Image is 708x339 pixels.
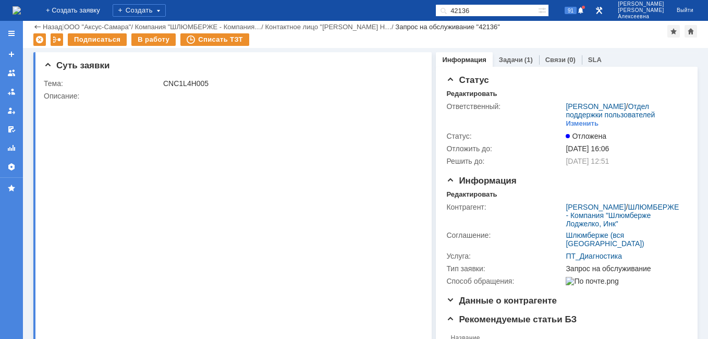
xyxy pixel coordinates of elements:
span: Расширенный поиск [538,5,548,15]
div: / [64,23,135,31]
a: Настройки [3,159,20,175]
a: Заявки на командах [3,65,20,81]
div: Создать [113,4,166,17]
div: Способ обращения: [446,277,564,285]
a: Заявки в моей ответственности [3,83,20,100]
a: SLA [588,56,602,64]
span: [DATE] 12:51 [566,157,609,165]
a: [PERSON_NAME] [566,102,626,111]
div: CNC1L4H005 [163,79,418,88]
div: Ответственный: [446,102,564,111]
img: По почте.png [566,277,618,285]
a: Мои согласования [3,121,20,138]
span: Рекомендуемые статьи БЗ [446,314,577,324]
div: Решить до: [446,157,564,165]
div: | [62,22,64,30]
div: Соглашение: [446,231,564,239]
div: / [135,23,265,31]
span: Отложена [566,132,606,140]
a: Мои заявки [3,102,20,119]
div: Добавить в избранное [667,25,680,38]
span: Информация [446,176,516,186]
span: 91 [565,7,577,14]
div: Работа с массовостью [51,33,63,46]
div: Удалить [33,33,46,46]
div: Запрос на обслуживание "42136" [395,23,500,31]
div: Запрос на обслуживание [566,264,682,273]
a: Перейти на домашнюю страницу [13,6,21,15]
div: Тип заявки: [446,264,564,273]
div: Редактировать [446,190,497,199]
div: / [265,23,395,31]
div: Описание: [44,92,420,100]
span: Алексеевна [618,14,664,20]
span: Суть заявки [44,60,109,70]
div: / [566,102,682,119]
a: Компания "ШЛЮМБЕРЖЕ - Компания… [135,23,262,31]
div: Редактировать [446,90,497,98]
a: Задачи [499,56,523,64]
div: (0) [567,56,576,64]
div: Услуга: [446,252,564,260]
div: Изменить [566,119,599,128]
div: / [566,203,682,228]
span: Статус [446,75,489,85]
a: ООО "Аксус-Самара" [64,23,131,31]
a: [PERSON_NAME] [566,203,626,211]
div: [DATE] 16:06 [566,144,682,153]
span: [PERSON_NAME] [618,7,664,14]
span: Данные о контрагенте [446,296,557,306]
a: Шлюмберже (вся [GEOGRAPHIC_DATA]) [566,231,644,248]
a: ШЛЮМБЕРЖЕ - Компания "Шлюмберже Лоджелко, Инк" [566,203,679,228]
div: Отложить до: [446,144,564,153]
div: Контрагент: [446,203,564,211]
div: Статус: [446,132,564,140]
a: Отдел поддержки пользователей [566,102,655,119]
a: Информация [442,56,486,64]
a: Создать заявку [3,46,20,63]
a: Перейти в интерфейс администратора [593,4,605,17]
div: Сделать домашней страницей [685,25,697,38]
a: Отчеты [3,140,20,156]
span: [PERSON_NAME] [618,1,664,7]
a: Контактное лицо "[PERSON_NAME] Н… [265,23,392,31]
a: Связи [545,56,566,64]
div: (1) [524,56,533,64]
a: Назад [43,23,62,31]
div: Тема: [44,79,161,88]
img: logo [13,6,21,15]
a: ПТ_Диагностика [566,252,622,260]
